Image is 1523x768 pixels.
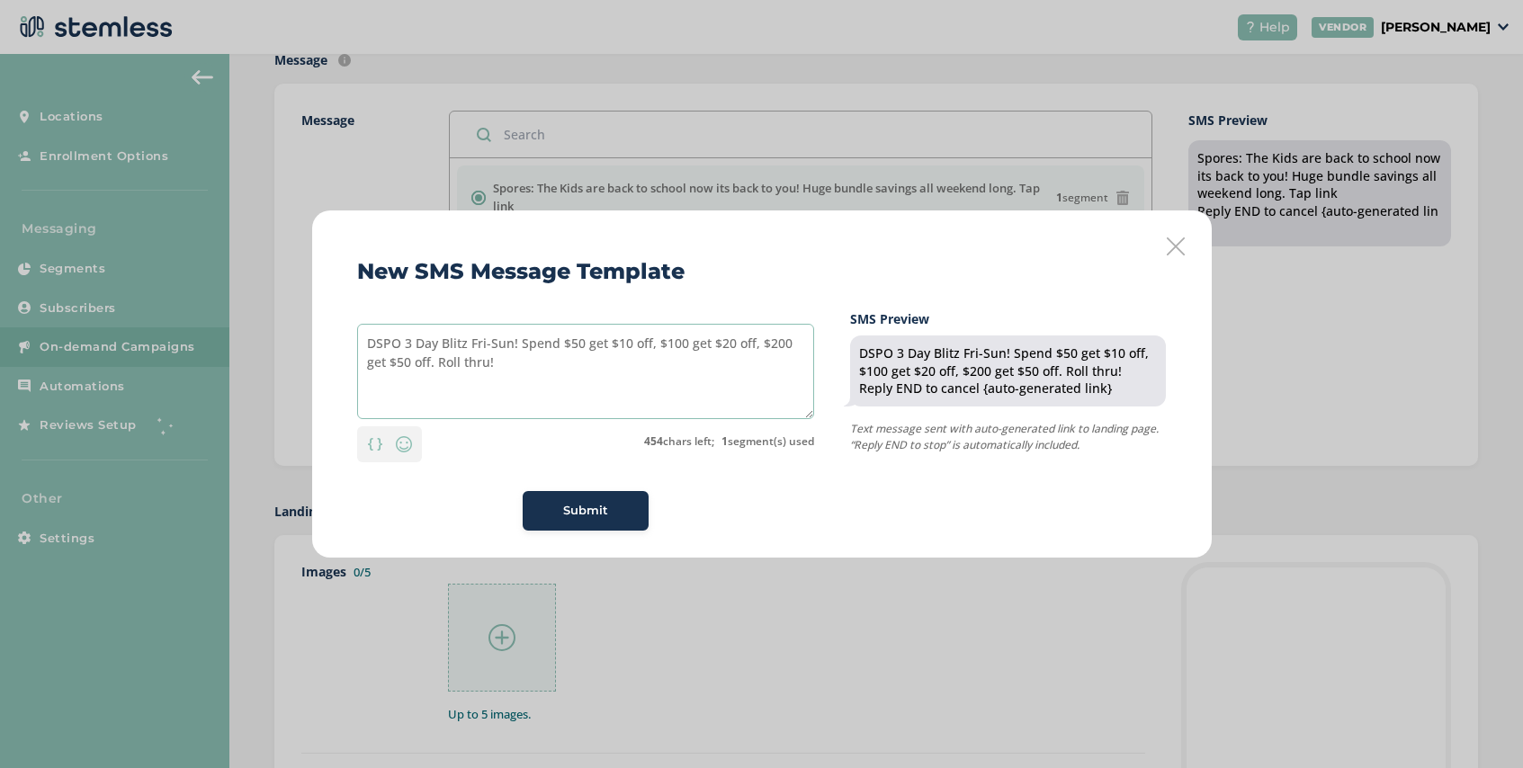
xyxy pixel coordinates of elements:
span: Submit [563,502,608,520]
h2: New SMS Message Template [357,255,685,288]
p: Text message sent with auto-generated link to landing page. “Reply END to stop” is automatically ... [850,421,1167,453]
iframe: Chat Widget [1433,682,1523,768]
label: chars left; [644,433,714,450]
img: icon-brackets-fa390dc5.svg [368,438,382,451]
strong: 1 [721,433,728,449]
strong: 454 [644,433,663,449]
img: icon-smiley-d6edb5a7.svg [393,433,415,455]
label: SMS Preview [850,309,1167,328]
label: segment(s) used [721,433,814,450]
button: Submit [523,491,649,531]
div: DSPO 3 Day Blitz Fri-Sun! Spend $50 get $10 off, $100 get $20 off, $200 get $50 off. Roll thru! R... [859,344,1158,397]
